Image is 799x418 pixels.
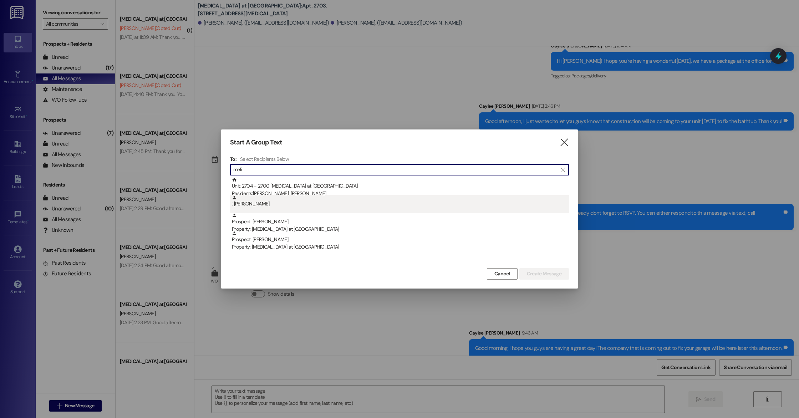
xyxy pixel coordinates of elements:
i:  [561,167,565,173]
div: Unit: 2704 - 2700 [MEDICAL_DATA] at [GEOGRAPHIC_DATA] [232,177,569,198]
div: Prospect: [PERSON_NAME]Property: [MEDICAL_DATA] at [GEOGRAPHIC_DATA] [230,231,569,249]
button: Create Message [519,268,569,280]
div: Prospect: [PERSON_NAME] [232,231,569,251]
div: : [PERSON_NAME] [232,195,569,208]
h3: To: [230,156,236,162]
h4: Select Recipients Below [240,156,289,162]
span: Create Message [527,270,561,277]
span: Cancel [494,270,510,277]
div: : [PERSON_NAME] [230,195,569,213]
div: Residents: [PERSON_NAME], [PERSON_NAME] [232,190,569,197]
h3: Start A Group Text [230,138,282,147]
div: Unit: 2704 - 2700 [MEDICAL_DATA] at [GEOGRAPHIC_DATA]Residents:[PERSON_NAME], [PERSON_NAME] [230,177,569,195]
div: Property: [MEDICAL_DATA] at [GEOGRAPHIC_DATA] [232,243,569,251]
button: Clear text [557,164,569,175]
div: Property: [MEDICAL_DATA] at [GEOGRAPHIC_DATA] [232,225,569,233]
i:  [559,139,569,146]
input: Search for any contact or apartment [233,165,557,175]
div: Prospect: [PERSON_NAME] [232,213,569,233]
div: Prospect: [PERSON_NAME]Property: [MEDICAL_DATA] at [GEOGRAPHIC_DATA] [230,213,569,231]
button: Cancel [487,268,518,280]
